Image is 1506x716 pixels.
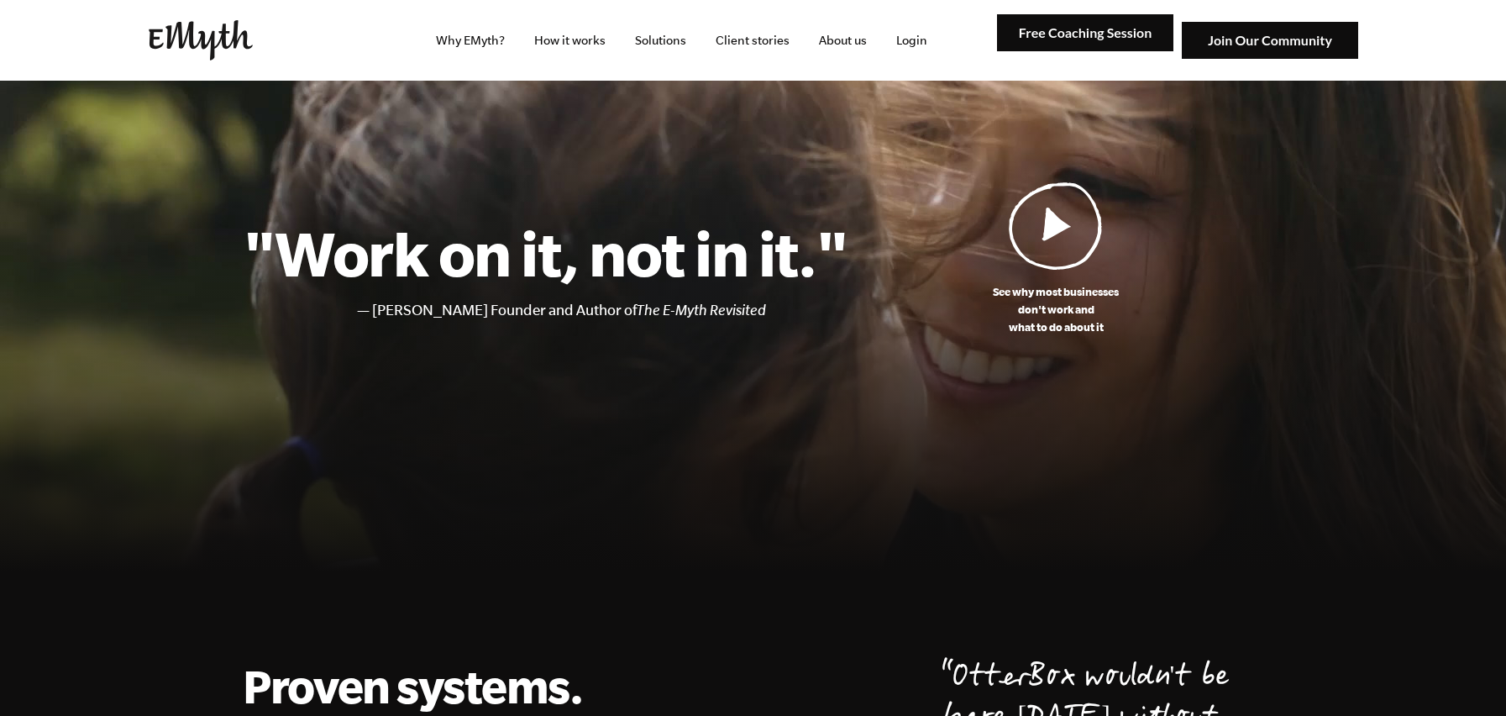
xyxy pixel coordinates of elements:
[997,14,1173,52] img: Free Coaching Session
[372,298,848,323] li: [PERSON_NAME] Founder and Author of
[1009,182,1103,270] img: Play Video
[1182,22,1358,60] img: Join Our Community
[149,20,253,61] img: EMyth
[848,182,1264,336] a: See why most businessesdon't work andwhat to do about it
[1422,635,1506,716] iframe: Chat Widget
[848,283,1264,336] p: See why most businesses don't work and what to do about it
[637,302,766,319] i: The E-Myth Revisited
[243,216,848,290] h1: "Work on it, not in it."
